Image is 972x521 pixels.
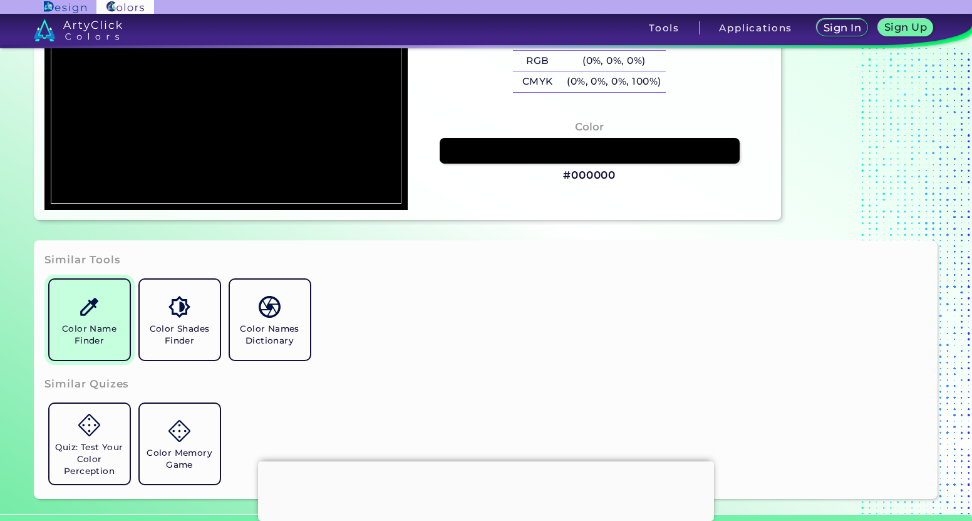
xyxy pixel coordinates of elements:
[719,23,792,33] h3: Applications
[816,19,869,37] a: Sign In
[649,23,680,33] h3: Tools
[44,399,135,489] a: Quiz: Test Your Color Perception
[54,441,125,477] h5: Quiz: Test Your Color Perception
[513,51,562,71] h5: RGB
[513,71,562,92] h5: CMYK
[54,323,125,347] h5: Color Name Finder
[135,275,225,365] a: Color Shades Finder
[563,168,616,183] h3: #000000
[145,323,215,347] h5: Color Shades Finder
[877,19,934,37] a: Sign Up
[235,323,305,347] h5: Color Names Dictionary
[135,399,225,489] a: Color Memory Game
[884,22,928,33] h5: Sign Up
[44,377,130,392] h3: Similar Quizes
[78,414,100,436] img: icon_game.svg
[34,19,122,41] img: logo_artyclick_colors_white.svg
[78,296,100,318] img: icon_color_name_finder.svg
[225,275,315,365] a: Color Names Dictionary
[575,118,604,136] h4: Color
[562,51,666,71] h5: (0%, 0%, 0%)
[168,420,190,442] img: icon_game.svg
[145,447,215,471] h5: Color Memory Game
[44,253,121,268] h3: Similar Tools
[44,275,135,365] a: Color Name Finder
[258,461,714,518] iframe: Advertisement
[562,71,666,92] h5: (0%, 0%, 0%, 100%)
[823,23,862,33] h5: Sign In
[44,1,86,13] img: ArtyClick Design logo
[259,296,281,318] img: icon_color_names_dictionary.svg
[168,296,190,318] img: icon_color_shades.svg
